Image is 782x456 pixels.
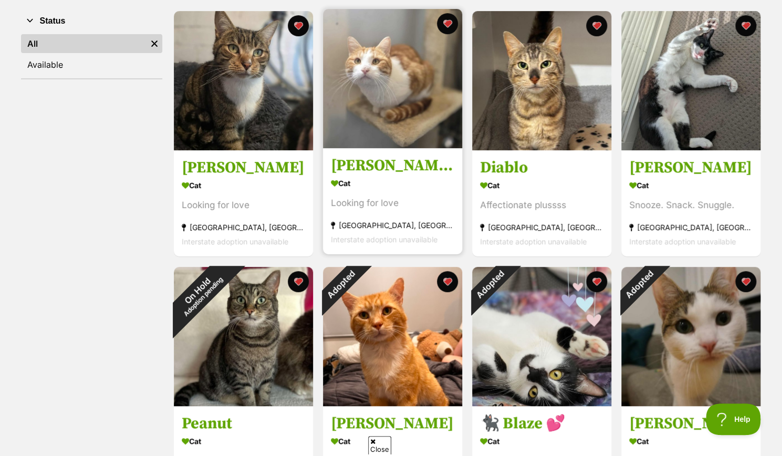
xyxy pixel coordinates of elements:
span: Interstate adoption unavailable [331,235,437,244]
img: Jamie [323,267,462,406]
img: Joe Jonas [174,11,313,150]
div: Adopted [309,253,371,316]
span: Interstate adoption unavailable [629,237,736,246]
span: Interstate adoption unavailable [182,237,288,246]
h3: [PERSON_NAME] [182,158,305,178]
div: Cat [331,176,454,191]
img: Kevin Jonas 💛 [323,9,462,148]
div: Cat [480,178,603,193]
div: [GEOGRAPHIC_DATA], [GEOGRAPHIC_DATA] [480,221,603,235]
div: Cat [182,178,305,193]
a: Adopted [621,398,760,408]
a: [PERSON_NAME] Cat Looking for love [GEOGRAPHIC_DATA], [GEOGRAPHIC_DATA] Interstate adoption unava... [174,150,313,257]
div: Cat [629,433,753,449]
div: On Hold [154,247,246,339]
div: Cat [629,178,753,193]
a: All [21,34,147,53]
div: Affectionate plussss [480,199,603,213]
h3: Diablo [480,158,603,178]
a: Diablo Cat Affectionate plussss [GEOGRAPHIC_DATA], [GEOGRAPHIC_DATA] Interstate adoption unavaila... [472,150,611,257]
button: favourite [437,13,458,34]
div: [GEOGRAPHIC_DATA], [GEOGRAPHIC_DATA] [629,221,753,235]
div: Adopted [607,253,670,316]
a: Remove filter [147,34,162,53]
img: Peanut [174,267,313,406]
button: Status [21,14,162,28]
h3: Peanut [182,413,305,433]
button: favourite [586,271,607,292]
div: Looking for love [182,199,305,213]
button: favourite [437,271,458,292]
div: Cat [182,433,305,449]
button: favourite [288,15,309,36]
img: 🐈‍⬛ Blaze 💕 [472,267,611,406]
button: favourite [288,271,309,292]
img: Natalie [621,267,760,406]
a: Adopted [323,398,462,408]
div: Adopted [458,253,520,316]
span: Adoption pending [182,275,224,317]
a: [PERSON_NAME] 💛 Cat Looking for love [GEOGRAPHIC_DATA], [GEOGRAPHIC_DATA] Interstate adoption una... [323,148,462,255]
div: Status [21,32,162,78]
img: Gary [621,11,760,150]
div: Cat [331,433,454,449]
div: [GEOGRAPHIC_DATA], [GEOGRAPHIC_DATA] [331,219,454,233]
h3: [PERSON_NAME] 💛 [331,156,454,176]
a: On HoldAdoption pending [174,398,313,408]
iframe: Help Scout Beacon - Open [706,403,761,435]
a: Available [21,55,162,74]
img: Diablo [472,11,611,150]
h3: [PERSON_NAME] [629,413,753,433]
button: favourite [735,15,756,36]
h3: [PERSON_NAME] [629,158,753,178]
span: Interstate adoption unavailable [480,237,587,246]
div: Snooze. Snack. Snuggle. [629,199,753,213]
a: Adopted [472,398,611,408]
div: Cat [480,433,603,449]
h3: [PERSON_NAME] [331,413,454,433]
div: [GEOGRAPHIC_DATA], [GEOGRAPHIC_DATA] [182,221,305,235]
button: favourite [735,271,756,292]
div: Looking for love [331,196,454,211]
span: Close [368,436,391,454]
h3: 🐈‍⬛ Blaze 💕 [480,413,603,433]
button: favourite [586,15,607,36]
a: [PERSON_NAME] Cat Snooze. Snack. Snuggle. [GEOGRAPHIC_DATA], [GEOGRAPHIC_DATA] Interstate adoptio... [621,150,760,257]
